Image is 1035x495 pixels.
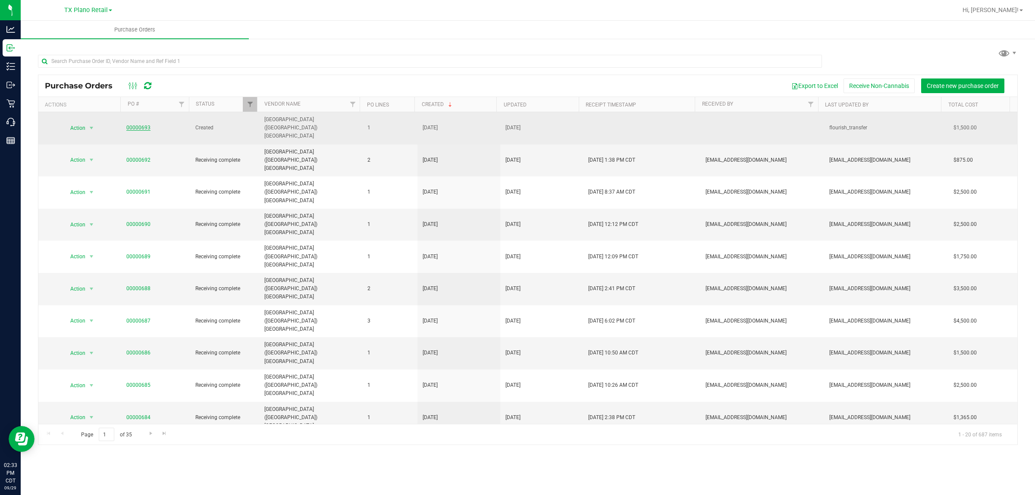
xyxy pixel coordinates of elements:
[126,157,151,163] a: 00000692
[825,102,869,108] a: Last Updated By
[953,317,977,325] span: $4,500.00
[829,253,943,261] span: [EMAIL_ADDRESS][DOMAIN_NAME]
[196,101,214,107] a: Status
[195,285,254,293] span: Receiving complete
[504,102,527,108] a: Updated
[953,188,977,196] span: $2,500.00
[953,156,973,164] span: $875.00
[588,381,638,389] span: [DATE] 10:26 AM CDT
[367,124,412,132] span: 1
[264,373,358,398] span: [GEOGRAPHIC_DATA] ([GEOGRAPHIC_DATA]) [GEOGRAPHIC_DATA]
[953,253,977,261] span: $1,750.00
[829,414,943,422] span: [EMAIL_ADDRESS][DOMAIN_NAME]
[953,381,977,389] span: $2,500.00
[948,102,978,108] a: Total Cost
[264,116,358,141] span: [GEOGRAPHIC_DATA] ([GEOGRAPHIC_DATA]) [GEOGRAPHIC_DATA]
[829,124,943,132] span: flourish_transfer
[126,221,151,227] a: 00000690
[423,285,438,293] span: [DATE]
[195,124,254,132] span: Created
[951,428,1009,441] span: 1 - 20 of 687 items
[99,428,114,441] input: 1
[4,461,17,485] p: 02:33 PM CDT
[195,414,254,422] span: Receiving complete
[706,285,819,293] span: [EMAIL_ADDRESS][DOMAIN_NAME]
[63,379,86,392] span: Action
[367,156,412,164] span: 2
[264,212,358,237] span: [GEOGRAPHIC_DATA] ([GEOGRAPHIC_DATA]) [GEOGRAPHIC_DATA]
[126,189,151,195] a: 00000691
[706,188,819,196] span: [EMAIL_ADDRESS][DOMAIN_NAME]
[505,124,521,132] span: [DATE]
[505,285,521,293] span: [DATE]
[63,186,86,198] span: Action
[86,186,97,198] span: select
[264,244,358,269] span: [GEOGRAPHIC_DATA] ([GEOGRAPHIC_DATA]) [GEOGRAPHIC_DATA]
[195,381,254,389] span: Receiving complete
[844,78,915,93] button: Receive Non-Cannabis
[126,318,151,324] a: 00000687
[953,124,977,132] span: $1,500.00
[423,156,438,164] span: [DATE]
[953,220,977,229] span: $2,500.00
[63,347,86,359] span: Action
[505,381,521,389] span: [DATE]
[505,349,521,357] span: [DATE]
[63,122,86,134] span: Action
[706,349,819,357] span: [EMAIL_ADDRESS][DOMAIN_NAME]
[829,349,943,357] span: [EMAIL_ADDRESS][DOMAIN_NAME]
[953,349,977,357] span: $1,500.00
[128,101,139,107] a: PO #
[6,118,15,126] inline-svg: Call Center
[21,21,249,39] a: Purchase Orders
[963,6,1019,13] span: Hi, [PERSON_NAME]!
[195,188,254,196] span: Receiving complete
[829,220,943,229] span: [EMAIL_ADDRESS][DOMAIN_NAME]
[921,78,1004,93] button: Create new purchase order
[144,428,157,439] a: Go to the next page
[86,219,97,231] span: select
[829,381,943,389] span: [EMAIL_ADDRESS][DOMAIN_NAME]
[6,99,15,108] inline-svg: Retail
[367,253,412,261] span: 1
[195,253,254,261] span: Receiving complete
[38,55,822,68] input: Search Purchase Order ID, Vendor Name and Ref Field 1
[423,381,438,389] span: [DATE]
[86,251,97,263] span: select
[126,125,151,131] a: 00000693
[706,317,819,325] span: [EMAIL_ADDRESS][DOMAIN_NAME]
[345,97,360,112] a: Filter
[195,317,254,325] span: Receiving complete
[586,102,636,108] a: Receipt Timestamp
[63,219,86,231] span: Action
[195,220,254,229] span: Receiving complete
[103,26,167,34] span: Purchase Orders
[86,347,97,359] span: select
[4,485,17,491] p: 09/29
[264,341,358,366] span: [GEOGRAPHIC_DATA] ([GEOGRAPHIC_DATA]) [GEOGRAPHIC_DATA]
[367,285,412,293] span: 2
[63,315,86,327] span: Action
[264,148,358,173] span: [GEOGRAPHIC_DATA] ([GEOGRAPHIC_DATA]) [GEOGRAPHIC_DATA]
[706,381,819,389] span: [EMAIL_ADDRESS][DOMAIN_NAME]
[367,220,412,229] span: 1
[63,154,86,166] span: Action
[264,276,358,301] span: [GEOGRAPHIC_DATA] ([GEOGRAPHIC_DATA]) [GEOGRAPHIC_DATA]
[588,188,635,196] span: [DATE] 8:37 AM CDT
[63,251,86,263] span: Action
[588,414,635,422] span: [DATE] 2:38 PM CDT
[422,101,454,107] a: Created
[702,101,733,107] a: Received By
[64,6,108,14] span: TX Plano Retail
[243,97,257,112] a: Filter
[804,97,818,112] a: Filter
[86,379,97,392] span: select
[6,81,15,89] inline-svg: Outbound
[126,285,151,291] a: 00000688
[927,82,999,89] span: Create new purchase order
[9,426,34,452] iframe: Resource center
[367,414,412,422] span: 1
[126,350,151,356] a: 00000686
[45,102,117,108] div: Actions
[505,253,521,261] span: [DATE]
